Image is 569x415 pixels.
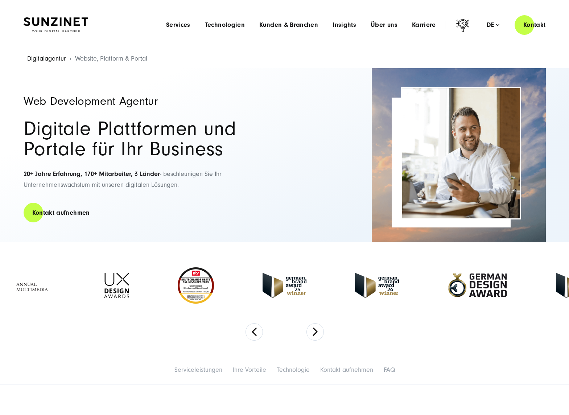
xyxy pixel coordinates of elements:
a: Digitalagentur [27,55,66,62]
span: - beschleunigen Sie Ihr Unternehmenswachstum mit unseren digitalen Lösungen. [24,170,222,189]
h1: Web Development Agentur [24,95,277,107]
img: Deutschlands beste Online Shops 2023 - boesner - Kunde - SUNZINET [178,267,214,304]
img: UX-Design-Awards - fullservice digital agentur SUNZINET [104,273,129,298]
img: SUNZINET Full Service Digital Agentur [24,17,88,33]
a: Technologien [205,21,245,29]
a: Kontakt aufnehmen [24,202,99,223]
a: Über uns [371,21,397,29]
button: Previous [246,323,263,341]
a: Karriere [412,21,436,29]
button: Next [306,323,324,341]
a: Kontakt aufnehmen [320,366,373,374]
div: de [487,21,499,29]
a: FAQ [384,366,395,374]
img: Full Service Digitalagentur - Annual Multimedia Awards [11,273,55,298]
img: German-Design-Award - fullservice digital agentur SUNZINET [448,273,507,298]
a: Insights [333,21,356,29]
img: German-Brand-Award - fullservice digital agentur SUNZINET [355,273,399,298]
h2: Digitale Plattformen und Portale für Ihr Business [24,119,277,159]
a: Kontakt [515,15,554,35]
a: Technologie [277,366,310,374]
img: Full-Service Digitalagentur SUNZINET - E-Commerce Beratung [402,88,520,218]
strong: 20+ Jahre Erfahrung, 170+ Mitarbeiter, 3 Länder [24,170,160,178]
img: German Brand Award winner 2025 - Full Service Digital Agentur SUNZINET [263,273,306,298]
img: Full-Service Digitalagentur SUNZINET - Business Applications Web & Cloud_2 [372,68,546,242]
a: Kunden & Branchen [259,21,318,29]
span: Website, Platform & Portal [75,55,147,62]
a: Serviceleistungen [174,366,222,374]
a: Ihre Vorteile [233,366,266,374]
a: Services [166,21,190,29]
